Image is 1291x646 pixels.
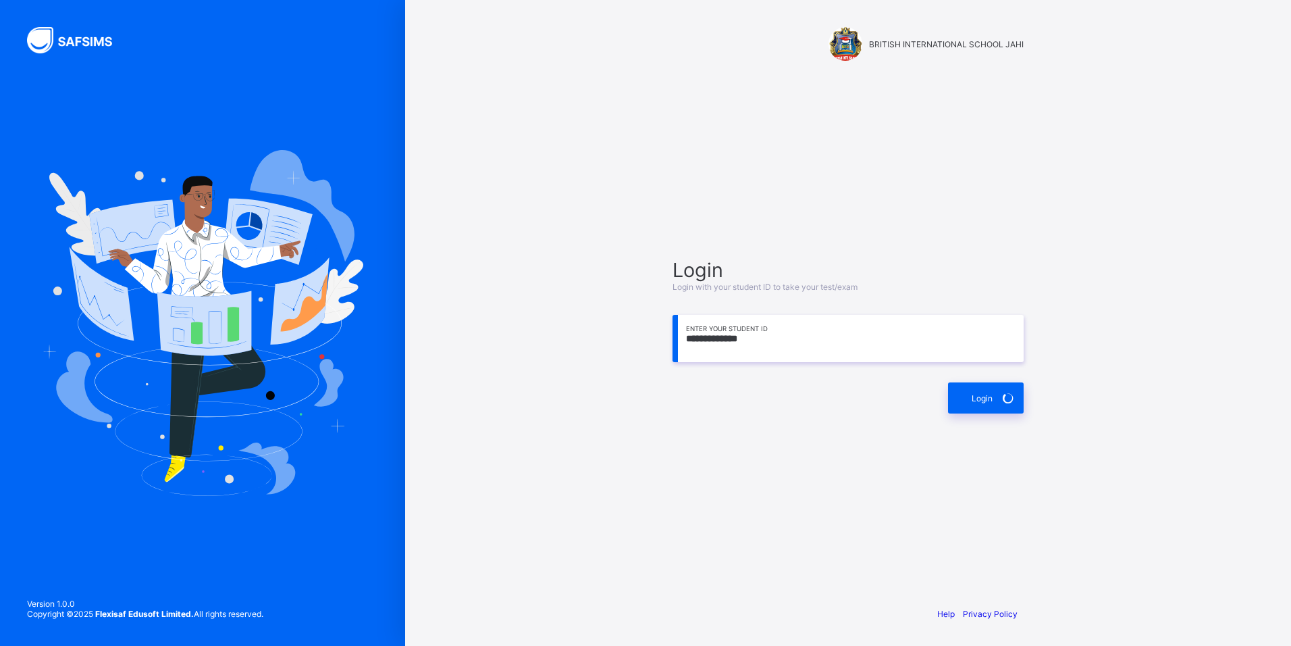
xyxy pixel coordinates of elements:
[963,609,1018,619] a: Privacy Policy
[972,393,993,403] span: Login
[869,39,1024,49] span: BRITISH INTERNATIONAL SCHOOL JAHI
[673,258,1024,282] span: Login
[27,609,263,619] span: Copyright © 2025 All rights reserved.
[27,27,128,53] img: SAFSIMS Logo
[673,282,858,292] span: Login with your student ID to take your test/exam
[27,599,263,609] span: Version 1.0.0
[937,609,955,619] a: Help
[95,609,194,619] strong: Flexisaf Edusoft Limited.
[42,150,363,496] img: Hero Image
